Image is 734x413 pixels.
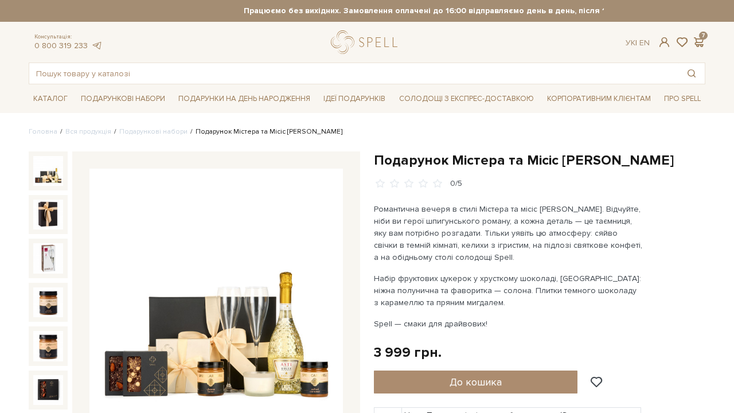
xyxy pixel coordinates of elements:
img: Подарунок Містера та Місіс Сміт [33,243,63,273]
a: Головна [29,127,57,136]
span: Подарунки на День народження [174,90,315,108]
img: Подарунок Містера та Місіс Сміт [33,331,63,361]
span: Ідеї подарунків [319,90,390,108]
div: 3 999 грн. [374,344,442,361]
img: Подарунок Містера та Місіс Сміт [33,287,63,317]
a: Вся продукція [65,127,111,136]
a: Солодощі з експрес-доставкою [395,89,538,108]
a: logo [331,30,403,54]
p: Spell — смаки для драйвових! [374,318,643,330]
h1: Подарунок Містера та Місіс [PERSON_NAME] [374,151,705,169]
span: Подарункові набори [76,90,170,108]
a: En [639,38,650,48]
a: telegram [91,41,102,50]
div: Ук [626,38,650,48]
input: Пошук товару у каталозі [29,63,678,84]
button: До кошика [374,371,577,393]
p: Романтична вечеря в стилі Містера та місіс [PERSON_NAME]. Відчуйте, ніби ви герої шпигунського ро... [374,203,643,263]
button: Пошук товару у каталозі [678,63,705,84]
a: 0 800 319 233 [34,41,88,50]
div: 0/5 [450,178,462,189]
a: Корпоративним клієнтам [542,89,655,108]
a: Подарункові набори [119,127,188,136]
img: Подарунок Містера та Місіс Сміт [33,156,63,186]
span: Каталог [29,90,72,108]
p: Набір фруктових цукерок у хрусткому шоколаді, [GEOGRAPHIC_DATA]: ніжна полунична та фаворитка — с... [374,272,643,309]
li: Подарунок Містера та Місіс [PERSON_NAME] [188,127,342,137]
span: До кошика [450,376,502,388]
span: | [635,38,637,48]
span: Консультація: [34,33,102,41]
img: Подарунок Містера та Місіс Сміт [33,200,63,229]
img: Подарунок Містера та Місіс Сміт [33,375,63,405]
span: Про Spell [659,90,705,108]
